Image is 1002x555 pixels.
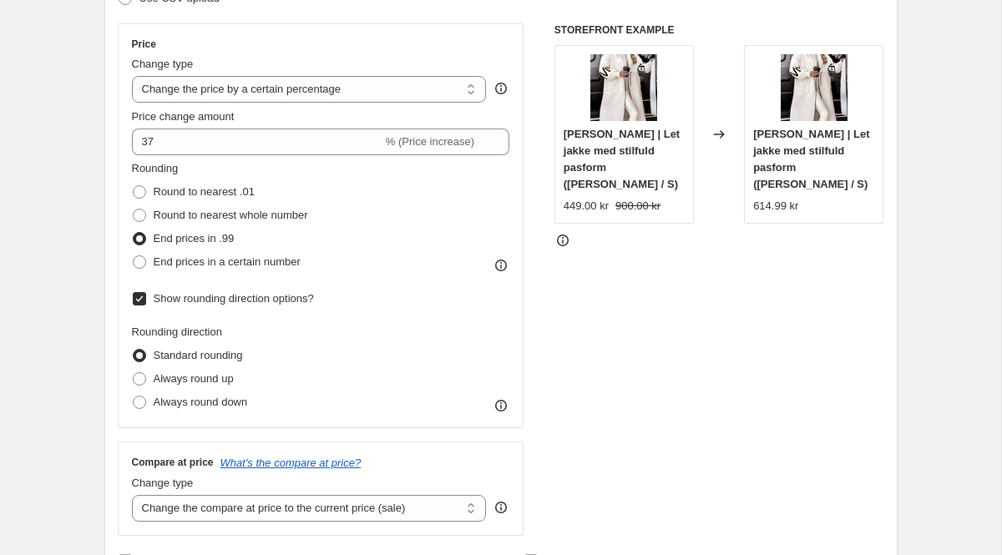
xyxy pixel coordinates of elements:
[154,209,308,221] span: Round to nearest whole number
[154,349,243,361] span: Standard rounding
[493,80,509,97] div: help
[132,110,235,123] span: Price change amount
[132,477,194,489] span: Change type
[753,128,869,190] span: [PERSON_NAME] | Let jakke med stilfuld pasform ([PERSON_NAME] / S)
[132,456,214,469] h3: Compare at price
[220,457,362,469] button: What's the compare at price?
[154,232,235,245] span: End prices in .99
[493,499,509,516] div: help
[781,54,848,121] img: 4_ab9403ba-2687-461f-8198-e85eabc056c7_80x.png
[154,292,314,305] span: Show rounding direction options?
[564,128,680,190] span: [PERSON_NAME] | Let jakke med stilfuld pasform ([PERSON_NAME] / S)
[554,23,884,37] h6: STOREFRONT EXAMPLE
[154,255,301,268] span: End prices in a certain number
[132,325,222,338] span: Rounding direction
[154,185,255,198] span: Round to nearest .01
[132,129,382,155] input: -15
[615,198,660,214] strike: 900.00 kr
[564,198,609,214] div: 449.00 kr
[590,54,657,121] img: 4_ab9403ba-2687-461f-8198-e85eabc056c7_80x.png
[154,372,234,385] span: Always round up
[753,198,798,214] div: 614.99 kr
[154,396,248,408] span: Always round down
[132,38,156,51] h3: Price
[132,162,179,174] span: Rounding
[132,58,194,70] span: Change type
[386,135,474,148] span: % (Price increase)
